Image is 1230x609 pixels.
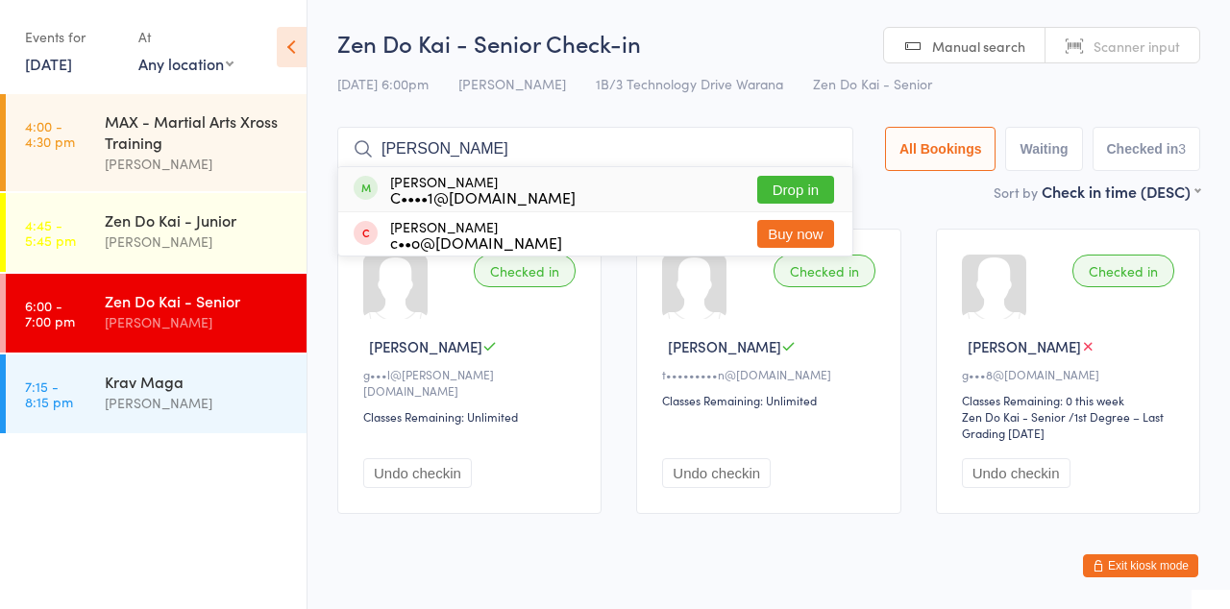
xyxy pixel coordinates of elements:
a: 7:15 -8:15 pmKrav Maga[PERSON_NAME] [6,354,307,433]
div: C••••1@[DOMAIN_NAME] [390,189,576,205]
div: Checked in [474,255,576,287]
h2: Zen Do Kai - Senior Check-in [337,27,1200,59]
a: [DATE] [25,53,72,74]
button: Drop in [757,176,834,204]
button: Undo checkin [662,458,771,488]
time: 4:45 - 5:45 pm [25,217,76,248]
button: Checked in3 [1093,127,1201,171]
div: Zen Do Kai - Senior [105,290,290,311]
a: 4:45 -5:45 pmZen Do Kai - Junior[PERSON_NAME] [6,193,307,272]
time: 6:00 - 7:00 pm [25,298,75,329]
span: [PERSON_NAME] [369,336,482,356]
div: [PERSON_NAME] [390,174,576,205]
span: [PERSON_NAME] [458,74,566,93]
div: g•••8@[DOMAIN_NAME] [962,366,1180,382]
span: Manual search [932,37,1025,56]
div: Classes Remaining: Unlimited [662,392,880,408]
div: [PERSON_NAME] [105,153,290,175]
div: At [138,21,234,53]
div: Any location [138,53,234,74]
span: Zen Do Kai - Senior [813,74,932,93]
div: [PERSON_NAME] [105,392,290,414]
button: Buy now [757,220,834,248]
button: Undo checkin [962,458,1070,488]
div: Check in time (DESC) [1042,181,1200,202]
a: 6:00 -7:00 pmZen Do Kai - Senior[PERSON_NAME] [6,274,307,353]
span: [PERSON_NAME] [968,336,1081,356]
div: MAX - Martial Arts Xross Training [105,110,290,153]
div: g•••l@[PERSON_NAME][DOMAIN_NAME] [363,366,581,399]
div: Events for [25,21,119,53]
a: 4:00 -4:30 pmMAX - Martial Arts Xross Training[PERSON_NAME] [6,94,307,191]
div: Classes Remaining: Unlimited [363,408,581,425]
time: 7:15 - 8:15 pm [25,378,73,409]
div: [PERSON_NAME] [390,219,562,250]
span: [DATE] 6:00pm [337,74,429,93]
button: Exit kiosk mode [1083,554,1198,577]
div: Checked in [1072,255,1174,287]
span: 1B/3 Technology Drive Warana [596,74,783,93]
div: 3 [1178,141,1186,157]
div: [PERSON_NAME] [105,311,290,333]
time: 4:00 - 4:30 pm [25,118,75,149]
div: Zen Do Kai - Junior [105,209,290,231]
label: Sort by [994,183,1038,202]
div: t•••••••••n@[DOMAIN_NAME] [662,366,880,382]
span: [PERSON_NAME] [668,336,781,356]
div: c••o@[DOMAIN_NAME] [390,234,562,250]
button: Undo checkin [363,458,472,488]
span: Scanner input [1094,37,1180,56]
div: Classes Remaining: 0 this week [962,392,1180,408]
button: All Bookings [885,127,996,171]
div: [PERSON_NAME] [105,231,290,253]
div: Checked in [774,255,875,287]
button: Waiting [1005,127,1082,171]
div: Krav Maga [105,371,290,392]
div: Zen Do Kai - Senior [962,408,1066,425]
input: Search [337,127,853,171]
